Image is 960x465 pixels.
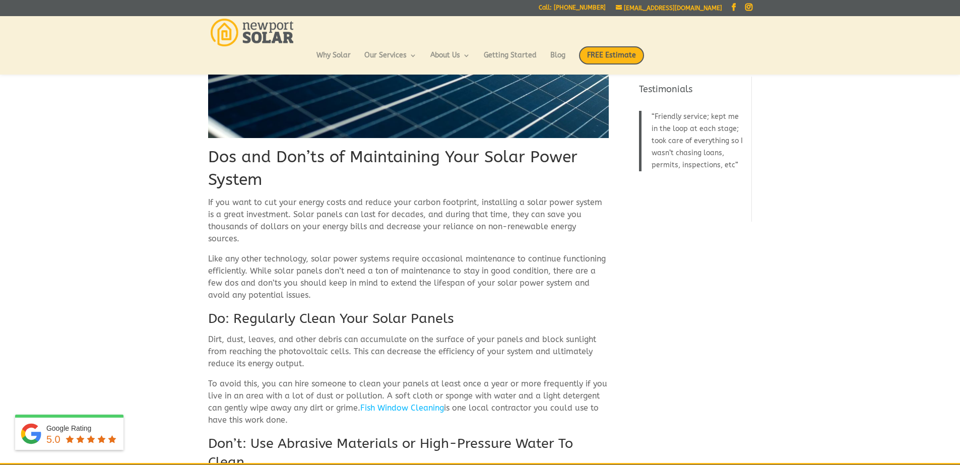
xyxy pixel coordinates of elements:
a: [EMAIL_ADDRESS][DOMAIN_NAME] [616,5,722,12]
p: Like any other technology, solar power systems require occasional maintenance to continue functio... [208,253,609,309]
span: FREE Estimate [579,46,644,64]
a: Getting Started [484,52,537,69]
a: Fish Window Cleaning [360,403,444,413]
p: To avoid this, you can hire someone to clean your panels at least once a year or more frequently ... [208,378,609,434]
a: About Us [430,52,470,69]
img: Newport Solar | Solar Energy Optimized. [211,19,294,46]
a: Our Services [364,52,417,69]
p: If you want to cut your energy costs and reduce your carbon footprint, installing a solar power s... [208,196,609,253]
div: Google Rating [46,423,118,433]
a: Call: [PHONE_NUMBER] [539,5,606,15]
h4: Testimonials [639,83,745,101]
a: FREE Estimate [579,46,644,75]
p: Dirt, dust, leaves, and other debris can accumulate on the surface of your panels and block sunli... [208,334,609,378]
h1: Dos and Don’ts of Maintaining Your Solar Power System [208,146,609,196]
a: Blog [550,52,565,69]
h2: Do: Regularly Clean Your Solar Panels [208,309,609,334]
span: 5.0 [46,434,60,445]
a: Why Solar [316,52,351,69]
blockquote: Friendly service; kept me in the loop at each stage; took care of everything so I wasn’t chasing ... [639,111,745,171]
